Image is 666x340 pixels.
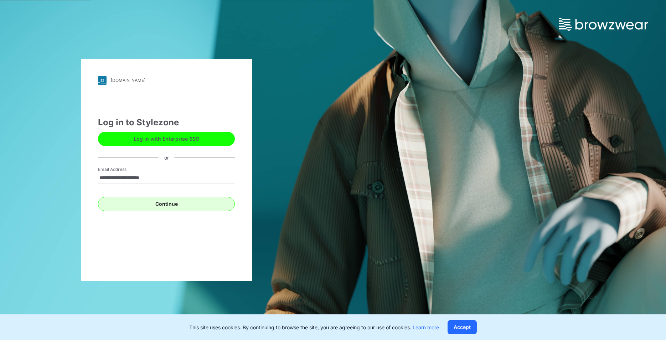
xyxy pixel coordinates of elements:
img: browzwear-logo.73288ffb.svg [559,18,648,31]
div: or [159,154,175,161]
a: Learn more [413,324,439,330]
label: Email Address [98,166,148,173]
a: [DOMAIN_NAME] [98,76,235,85]
button: Log in with Enterprise SSO [98,132,235,146]
button: Accept [448,320,477,334]
p: This site uses cookies. By continuing to browse the site, you are agreeing to our use of cookies. [189,324,439,331]
div: Log in to Stylezone [98,116,235,129]
div: [DOMAIN_NAME] [111,78,145,83]
button: Continue [98,197,235,211]
img: svg+xml;base64,PHN2ZyB3aWR0aD0iMjgiIGhlaWdodD0iMjgiIHZpZXdCb3g9IjAgMCAyOCAyOCIgZmlsbD0ibm9uZSIgeG... [98,76,107,85]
